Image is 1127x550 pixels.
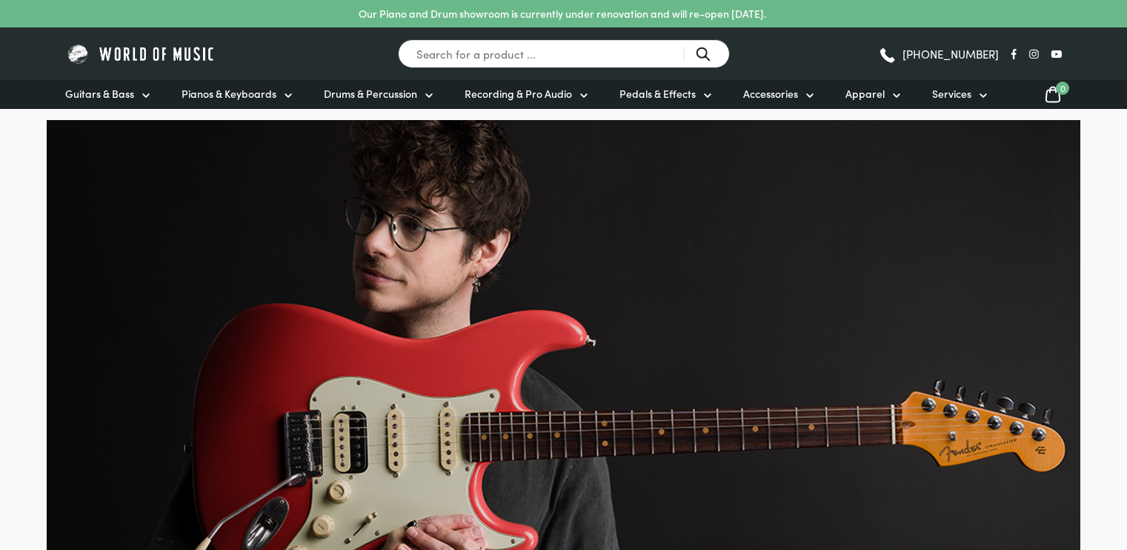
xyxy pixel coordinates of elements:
span: [PHONE_NUMBER] [902,48,999,59]
iframe: Chat with our support team [912,387,1127,550]
span: Apparel [845,86,885,102]
p: Our Piano and Drum showroom is currently under renovation and will re-open [DATE]. [359,6,766,21]
span: 0 [1056,82,1069,95]
span: Guitars & Bass [65,86,134,102]
span: Services [932,86,971,102]
img: World of Music [65,42,217,65]
span: Recording & Pro Audio [465,86,572,102]
a: [PHONE_NUMBER] [878,43,999,65]
span: Accessories [743,86,798,102]
input: Search for a product ... [398,39,730,68]
span: Pianos & Keyboards [182,86,276,102]
span: Drums & Percussion [324,86,417,102]
span: Pedals & Effects [619,86,696,102]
